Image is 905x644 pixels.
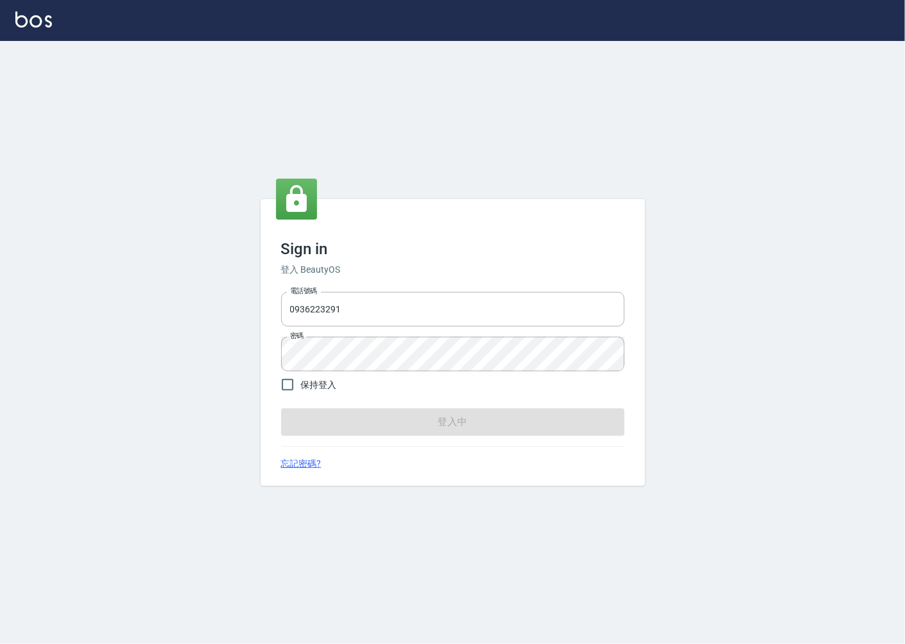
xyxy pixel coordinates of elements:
label: 密碼 [290,331,304,341]
h3: Sign in [281,240,624,258]
label: 電話號碼 [290,286,317,296]
span: 保持登入 [301,378,337,392]
h6: 登入 BeautyOS [281,263,624,277]
img: Logo [15,12,52,28]
a: 忘記密碼? [281,457,322,471]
